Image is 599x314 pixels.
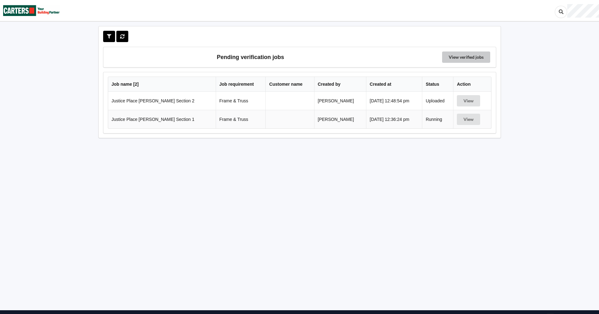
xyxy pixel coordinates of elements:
[457,114,480,125] button: View
[366,77,422,92] th: Created at
[3,0,60,21] img: Carters
[442,51,490,63] a: View verified jobs
[216,110,266,128] td: Frame & Truss
[108,77,216,92] th: Job name [ 2 ]
[265,77,314,92] th: Customer name
[108,51,393,63] h3: Pending verification jobs
[366,110,422,128] td: [DATE] 12:36:24 pm
[457,98,481,103] a: View
[216,92,266,110] td: Frame & Truss
[453,77,491,92] th: Action
[108,92,216,110] td: Justice Place [PERSON_NAME] Section 2
[314,92,366,110] td: [PERSON_NAME]
[422,77,453,92] th: Status
[457,117,481,122] a: View
[422,110,453,128] td: Running
[314,110,366,128] td: [PERSON_NAME]
[216,77,266,92] th: Job requirement
[457,95,480,106] button: View
[422,92,453,110] td: Uploaded
[108,110,216,128] td: Justice Place [PERSON_NAME] Section 1
[314,77,366,92] th: Created by
[567,4,599,18] div: User Profile
[366,92,422,110] td: [DATE] 12:48:54 pm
